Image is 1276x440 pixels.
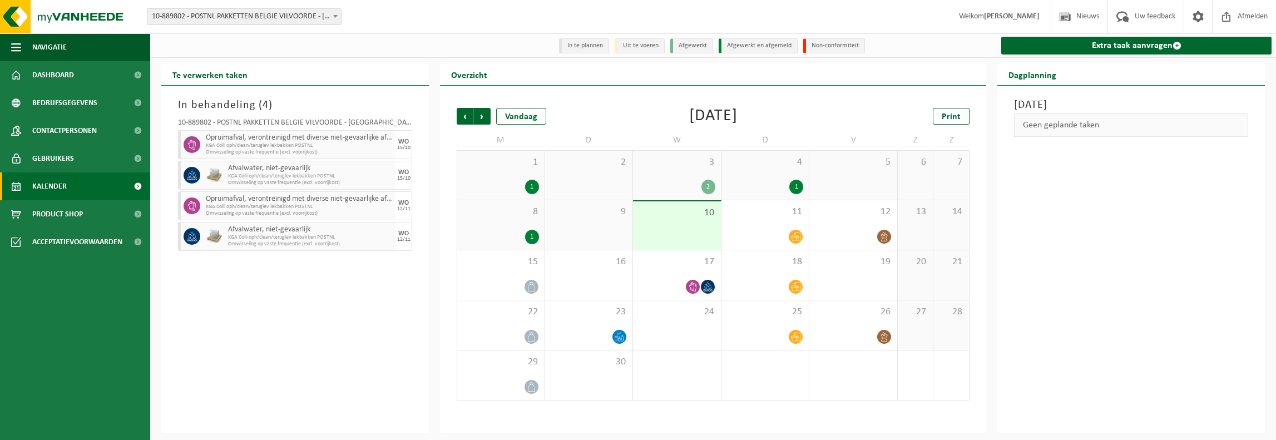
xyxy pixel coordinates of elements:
[525,230,539,244] div: 1
[545,130,634,150] td: D
[147,8,342,25] span: 10-889802 - POSTNL PAKKETTEN BELGIE VILVOORDE - VILVOORDE
[933,108,970,125] a: Print
[463,306,539,318] span: 22
[939,306,963,318] span: 28
[474,108,491,125] span: Volgende
[228,241,393,248] span: Omwisseling op vaste frequentie (excl. voorrijkost)
[32,172,67,200] span: Kalender
[206,167,222,184] img: LP-PA-00000-WDN-11
[206,204,393,210] span: KGA Colli oph/clean/teruglev lekbakken POSTNL
[721,130,810,150] td: D
[639,256,715,268] span: 17
[559,38,609,53] li: In te plannen
[263,100,269,111] span: 4
[727,156,804,169] span: 4
[727,256,804,268] span: 18
[633,130,721,150] td: W
[206,149,393,156] span: Omwisseling op vaste frequentie (excl. voorrijkost)
[898,130,934,150] td: Z
[809,130,898,150] td: V
[398,139,409,145] div: WO
[727,306,804,318] span: 25
[984,12,1040,21] strong: [PERSON_NAME]
[815,206,892,218] span: 12
[615,38,665,53] li: Uit te voeren
[670,38,713,53] li: Afgewerkt
[551,356,627,368] span: 30
[228,173,393,180] span: KGA Colli oph/clean/teruglev lekbakken POSTNL
[397,206,411,212] div: 12/11
[1001,37,1272,55] a: Extra taak aanvragen
[463,156,539,169] span: 1
[701,180,715,194] div: 2
[551,156,627,169] span: 2
[815,306,892,318] span: 26
[463,256,539,268] span: 15
[161,63,259,85] h2: Te verwerken taken
[228,234,393,241] span: KGA Colli oph/clean/teruglev lekbakken POSTNL
[440,63,498,85] h2: Overzicht
[639,156,715,169] span: 3
[997,63,1067,85] h2: Dagplanning
[903,156,928,169] span: 6
[457,108,473,125] span: Vorige
[903,206,928,218] span: 13
[942,112,961,121] span: Print
[398,230,409,237] div: WO
[206,210,393,217] span: Omwisseling op vaste frequentie (excl. voorrijkost)
[496,108,546,125] div: Vandaag
[463,356,539,368] span: 29
[815,256,892,268] span: 19
[1014,97,1248,113] h3: [DATE]
[32,117,97,145] span: Contactpersonen
[551,306,627,318] span: 23
[206,195,393,204] span: Opruimafval, verontreinigd met diverse niet-gevaarlijke afvalstoffen
[178,97,412,113] h3: In behandeling ( )
[939,156,963,169] span: 7
[639,306,715,318] span: 24
[803,38,865,53] li: Non-conformiteit
[939,256,963,268] span: 21
[933,130,970,150] td: Z
[398,200,409,206] div: WO
[32,228,122,256] span: Acceptatievoorwaarden
[903,256,928,268] span: 20
[457,130,545,150] td: M
[689,108,738,125] div: [DATE]
[815,156,892,169] span: 5
[397,145,411,151] div: 15/10
[551,256,627,268] span: 16
[178,119,412,130] div: 10-889802 - POSTNL PAKKETTEN BELGIE VILVOORDE - [GEOGRAPHIC_DATA]
[32,145,74,172] span: Gebruikers
[206,142,393,149] span: KGA Colli oph/clean/teruglev lekbakken POSTNL
[525,180,539,194] div: 1
[727,206,804,218] span: 11
[206,228,222,245] img: LP-PA-00000-WDN-11
[147,9,341,24] span: 10-889802 - POSTNL PAKKETTEN BELGIE VILVOORDE - VILVOORDE
[939,206,963,218] span: 14
[397,176,411,181] div: 15/10
[32,33,67,61] span: Navigatie
[228,225,393,234] span: Afvalwater, niet-gevaarlijk
[789,180,803,194] div: 1
[719,38,798,53] li: Afgewerkt en afgemeld
[397,237,411,243] div: 12/11
[1014,113,1248,137] div: Geen geplande taken
[639,207,715,219] span: 10
[32,200,83,228] span: Product Shop
[228,164,393,173] span: Afvalwater, niet-gevaarlijk
[551,206,627,218] span: 9
[32,61,74,89] span: Dashboard
[398,169,409,176] div: WO
[228,180,393,186] span: Omwisseling op vaste frequentie (excl. voorrijkost)
[32,89,97,117] span: Bedrijfsgegevens
[463,206,539,218] span: 8
[903,306,928,318] span: 27
[206,134,393,142] span: Opruimafval, verontreinigd met diverse niet-gevaarlijke afvalstoffen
